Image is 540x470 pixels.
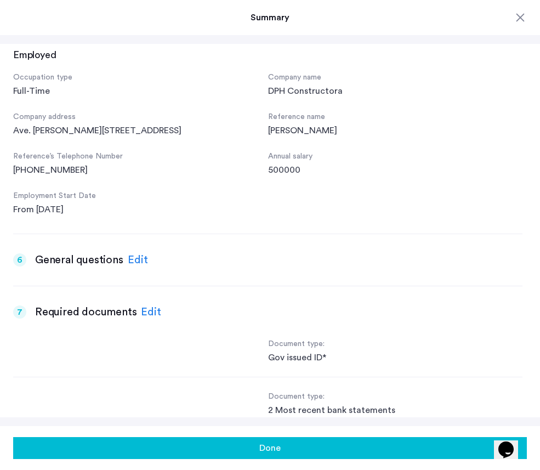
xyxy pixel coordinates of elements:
[13,111,268,124] div: Company address
[13,84,268,98] div: Full-Time
[13,305,26,319] div: 7
[13,11,527,24] h3: Summary
[268,390,523,404] div: Document type:
[13,150,268,163] div: Reference’s Telephone Number
[13,437,527,459] button: Done
[268,351,523,364] div: Gov issued ID*
[13,163,268,177] div: [PHONE_NUMBER]
[494,426,529,459] iframe: chat widget
[13,253,26,267] div: 6
[268,338,523,351] div: Document type:
[13,71,268,84] div: Occupation type
[35,252,123,268] h3: General questions
[268,404,523,417] div: 2 Most recent bank statements
[13,47,56,63] h3: Employed
[268,150,523,163] div: Annual salary
[13,124,268,137] div: Ave. [PERSON_NAME][STREET_ADDRESS]
[13,190,268,203] div: Employment Start Date
[128,252,148,268] div: Edit
[268,124,523,137] div: [PERSON_NAME]
[13,203,268,216] div: From [DATE]
[35,304,137,320] h3: Required documents
[268,111,523,124] div: Reference name
[268,71,523,84] div: Company name
[141,304,161,320] div: Edit
[268,163,523,177] div: 500000
[268,84,523,98] div: DPH Constructora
